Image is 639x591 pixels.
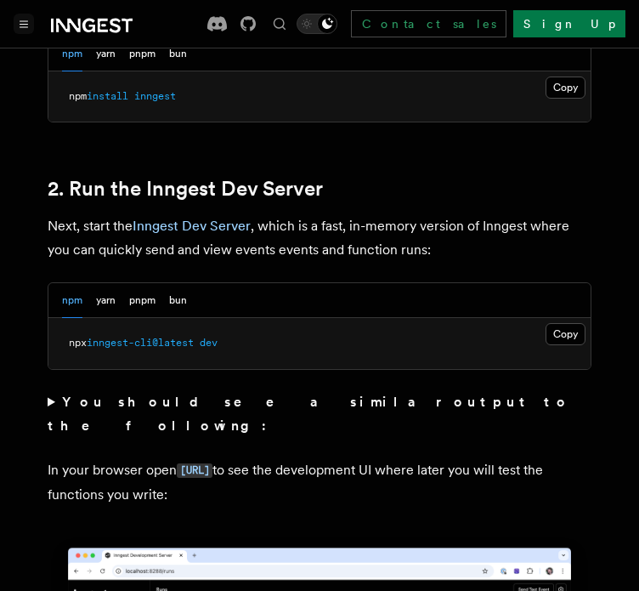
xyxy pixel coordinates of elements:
[129,283,156,318] button: pnpm
[69,337,87,349] span: npx
[177,462,212,478] a: [URL]
[62,283,82,318] button: npm
[14,14,34,34] button: Toggle navigation
[48,390,591,438] summary: You should see a similar output to the following:
[48,177,323,201] a: 2. Run the Inngest Dev Server
[48,394,570,434] strong: You should see a similar output to the following:
[96,37,116,71] button: yarn
[351,10,506,37] a: Contact sales
[87,90,128,102] span: install
[177,463,212,478] code: [URL]
[134,90,176,102] span: inngest
[169,37,187,71] button: bun
[169,283,187,318] button: bun
[48,458,591,507] p: In your browser open to see the development UI where later you will test the functions you write:
[200,337,218,349] span: dev
[546,77,585,99] button: Copy
[69,90,87,102] span: npm
[62,37,82,71] button: npm
[96,283,116,318] button: yarn
[133,218,251,234] a: Inngest Dev Server
[48,214,591,262] p: Next, start the , which is a fast, in-memory version of Inngest where you can quickly send and vi...
[129,37,156,71] button: pnpm
[87,337,194,349] span: inngest-cli@latest
[269,14,290,34] button: Find something...
[513,10,625,37] a: Sign Up
[546,323,585,345] button: Copy
[297,14,337,34] button: Toggle dark mode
